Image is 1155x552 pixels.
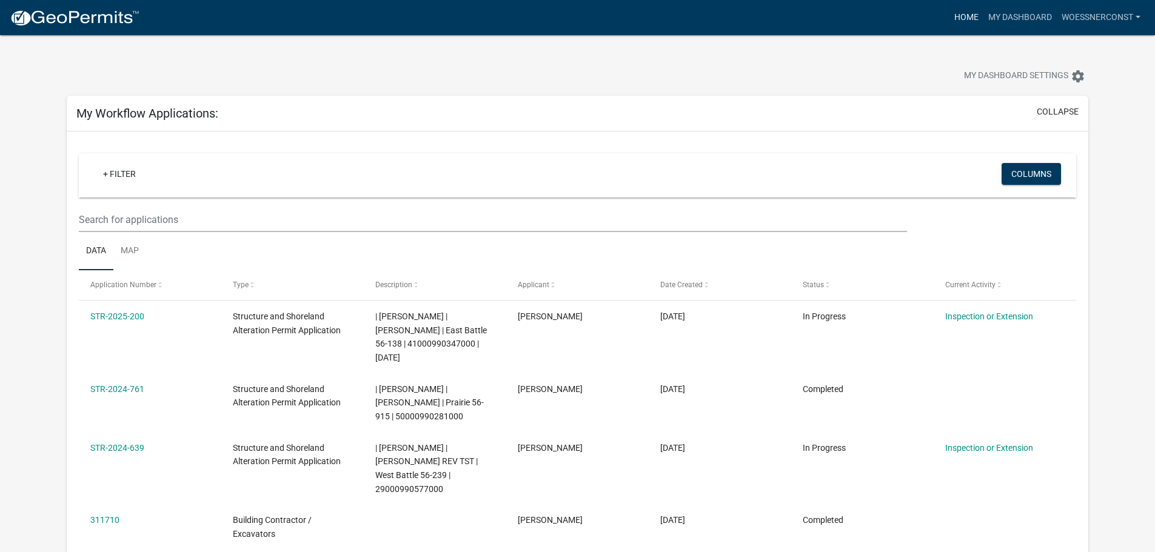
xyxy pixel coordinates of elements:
span: 10/16/2024 [660,384,685,394]
span: | Elizabeth Plaster | SHANE A MOREY | Prairie 56-915 | 50000990281000 [375,384,484,422]
span: Current Activity [945,281,996,289]
a: Data [79,232,113,271]
i: settings [1071,69,1085,84]
span: Darold Woessner [518,311,583,321]
span: 09/16/2024 [660,443,685,453]
a: My Dashboard [983,6,1057,29]
datatable-header-cell: Application Number [79,270,221,299]
datatable-header-cell: Current Activity [933,270,1076,299]
datatable-header-cell: Date Created [649,270,791,299]
span: Building Contractor / Excavators [233,515,312,539]
a: + Filter [93,163,146,185]
span: In Progress [803,443,846,453]
span: Date Created [660,281,703,289]
span: In Progress [803,311,846,321]
span: Darold Woessner [518,384,583,394]
span: Applicant [518,281,549,289]
span: Darold Woessner [518,515,583,525]
button: collapse [1037,105,1079,118]
span: Structure and Shoreland Alteration Permit Application [233,384,341,408]
datatable-header-cell: Type [221,270,364,299]
a: Map [113,232,146,271]
span: Description [375,281,412,289]
span: | Emma Swenson | JOLENE M LARSEN REV TST | West Battle 56-239 | 29000990577000 [375,443,478,494]
span: My Dashboard Settings [964,69,1068,84]
datatable-header-cell: Status [791,270,933,299]
span: Type [233,281,249,289]
span: | Elizabeth Plaster | BOYD MALO | East Battle 56-138 | 41000990347000 | 05/19/2026 [375,311,487,362]
a: 311710 [90,515,119,525]
span: Structure and Shoreland Alteration Permit Application [233,311,341,335]
datatable-header-cell: Applicant [506,270,649,299]
a: Inspection or Extension [945,311,1033,321]
h5: My Workflow Applications: [76,106,218,121]
a: STR-2024-761 [90,384,144,394]
span: Application Number [90,281,156,289]
a: woessnerconst [1057,6,1145,29]
span: 04/23/2025 [660,311,685,321]
datatable-header-cell: Description [364,270,506,299]
span: Darold Woessner [518,443,583,453]
span: Structure and Shoreland Alteration Permit Application [233,443,341,467]
a: Home [949,6,983,29]
span: Status [803,281,824,289]
button: Columns [1002,163,1061,185]
a: STR-2024-639 [90,443,144,453]
input: Search for applications [79,207,906,232]
button: My Dashboard Settingssettings [954,64,1095,88]
a: STR-2025-200 [90,311,144,321]
span: Completed [803,515,843,525]
span: 09/16/2024 [660,515,685,525]
a: Inspection or Extension [945,443,1033,453]
span: Completed [803,384,843,394]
